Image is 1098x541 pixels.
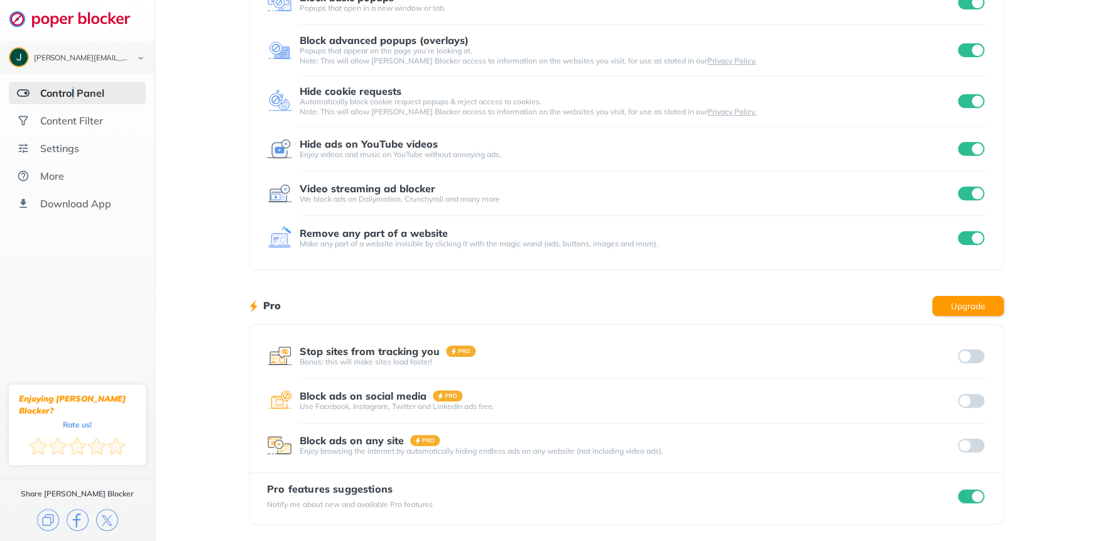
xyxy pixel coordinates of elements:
[133,52,148,65] img: chevron-bottom-black.svg
[17,170,30,182] img: about.svg
[34,54,127,63] div: joey.galvez@geekcollective.net
[446,346,476,357] img: pro-badge.svg
[267,388,292,413] img: feature icon
[267,226,292,251] img: feature icon
[17,142,30,155] img: settings.svg
[267,344,292,369] img: feature icon
[19,393,136,417] div: Enjoying [PERSON_NAME] Blocker?
[96,509,118,531] img: x.svg
[40,87,104,99] div: Control Panel
[300,183,435,194] div: Video streaming ad blocker
[300,357,955,367] div: Bonus: this will make sites load faster!
[21,489,134,499] div: Share [PERSON_NAME] Blocker
[267,38,292,63] img: feature icon
[932,296,1004,316] button: Upgrade
[300,35,469,46] div: Block advanced popups (overlays)
[67,509,89,531] img: facebook.svg
[267,136,292,161] img: feature icon
[63,422,92,427] div: Rate us!
[17,114,30,127] img: social.svg
[40,197,111,210] div: Download App
[300,435,404,446] div: Block ads on any site
[300,138,438,150] div: Hide ads on YouTube videos
[40,170,64,182] div: More
[263,297,281,314] h1: Pro
[300,227,448,239] div: Remove any part of a website
[707,56,756,65] a: Privacy Policy.
[300,446,955,456] div: Enjoy browsing the internet by automatically hiding endless ads on any website (not including vid...
[300,402,955,412] div: Use Facebook, Instagram, Twitter and LinkedIn ads free.
[300,85,401,97] div: Hide cookie requests
[267,181,292,206] img: feature icon
[707,107,756,116] a: Privacy Policy.
[300,194,955,204] div: We block ads on Dailymotion, Crunchyroll and many more
[267,89,292,114] img: feature icon
[249,298,258,314] img: lighting bolt
[37,509,59,531] img: copy.svg
[300,346,440,357] div: Stop sites from tracking you
[267,500,433,510] div: Notify me about new and available Pro features
[40,142,79,155] div: Settings
[300,239,955,249] div: Make any part of a website invisible by clicking it with the magic wand (ads, buttons, images and...
[267,483,433,495] div: Pro features suggestions
[267,433,292,458] img: feature icon
[17,87,30,99] img: features-selected.svg
[300,3,955,13] div: Popups that open in a new window or tab.
[433,390,463,402] img: pro-badge.svg
[300,390,427,402] div: Block ads on social media
[300,97,955,117] div: Automatically block cookie request popups & reject access to cookies. Note: This will allow [PERS...
[17,197,30,210] img: download-app.svg
[40,114,103,127] div: Content Filter
[300,150,955,160] div: Enjoy videos and music on YouTube without annoying ads.
[300,46,955,66] div: Popups that appear on the page you’re looking at. Note: This will allow [PERSON_NAME] Blocker acc...
[410,435,440,446] img: pro-badge.svg
[9,10,144,28] img: logo-webpage.svg
[10,48,28,66] img: ACg8ocIBCXWjmdxbwWii1rdhe197J5NuwmhQVNoAOZs_zP9PSH0kzg=s96-c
